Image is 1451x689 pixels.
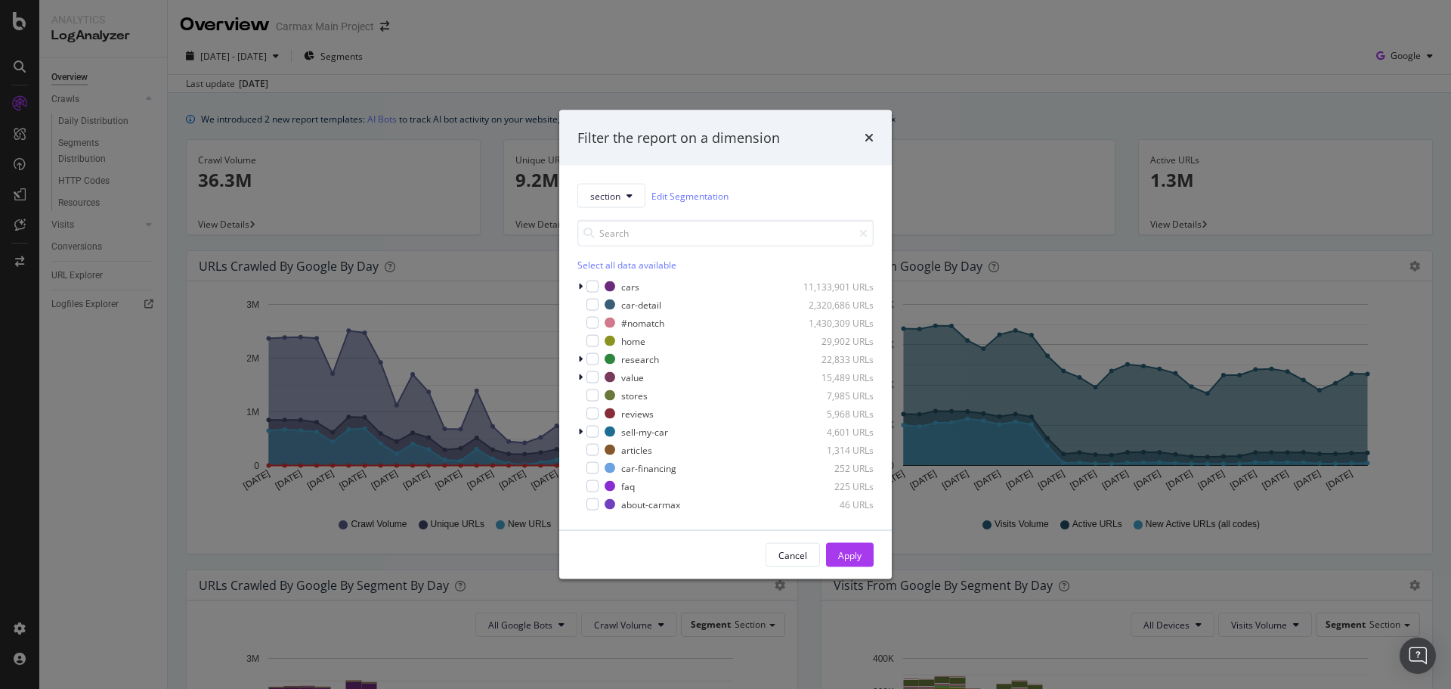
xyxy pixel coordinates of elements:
[651,188,729,203] a: Edit Segmentation
[590,189,620,202] span: section
[621,280,639,293] div: cars
[800,407,874,420] div: 5,968 URLs
[621,316,664,329] div: #nomatch
[800,280,874,293] div: 11,133,901 URLs
[621,389,648,402] div: stores
[621,443,652,456] div: articles
[621,334,645,347] div: home
[621,425,668,438] div: sell-my-car
[800,298,874,311] div: 2,320,686 URLs
[621,461,676,474] div: car-financing
[778,548,807,561] div: Cancel
[621,298,661,311] div: car-detail
[621,352,659,365] div: research
[577,128,780,147] div: Filter the report on a dimension
[577,184,645,208] button: section
[577,220,874,247] input: Search
[621,480,635,492] div: faq
[577,259,874,272] div: Select all data available
[865,128,874,147] div: times
[800,316,874,329] div: 1,430,309 URLs
[1400,638,1436,674] div: Open Intercom Messenger
[800,334,874,347] div: 29,902 URLs
[800,480,874,492] div: 225 URLs
[621,498,680,511] div: about-carmax
[800,352,874,365] div: 22,833 URLs
[800,461,874,474] div: 252 URLs
[800,389,874,402] div: 7,985 URLs
[559,110,892,579] div: modal
[800,371,874,383] div: 15,489 URLs
[621,371,644,383] div: value
[800,425,874,438] div: 4,601 URLs
[800,498,874,511] div: 46 URLs
[800,443,874,456] div: 1,314 URLs
[766,543,820,567] button: Cancel
[826,543,874,567] button: Apply
[621,407,654,420] div: reviews
[838,548,862,561] div: Apply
